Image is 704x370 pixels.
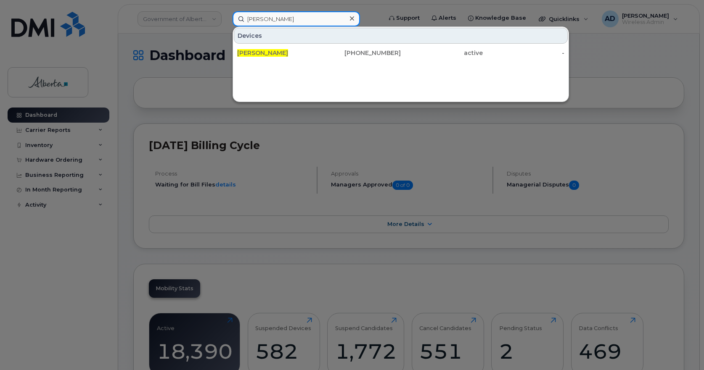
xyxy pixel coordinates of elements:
div: - [483,49,565,57]
div: active [401,49,483,57]
div: Devices [234,28,568,44]
span: [PERSON_NAME] [237,49,288,57]
a: [PERSON_NAME][PHONE_NUMBER]active- [234,45,568,60]
div: [PHONE_NUMBER] [319,49,401,57]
